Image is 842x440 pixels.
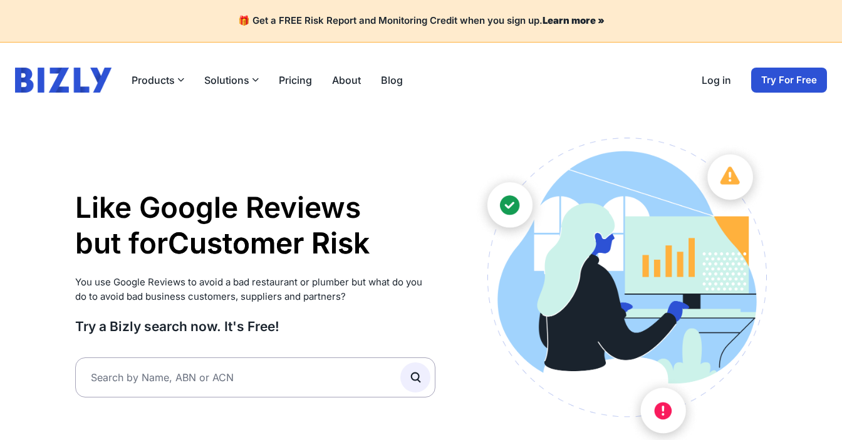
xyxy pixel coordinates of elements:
[751,68,827,93] a: Try For Free
[702,73,731,88] a: Log in
[279,73,312,88] a: Pricing
[132,73,184,88] button: Products
[332,73,361,88] a: About
[75,275,435,304] p: You use Google Reviews to avoid a bad restaurant or plumber but what do you do to avoid bad busin...
[75,318,435,335] h3: Try a Bizly search now. It's Free!
[75,357,435,397] input: Search by Name, ABN or ACN
[75,190,435,262] h1: Like Google Reviews but for
[204,73,259,88] button: Solutions
[168,225,370,262] li: Customer Risk
[381,73,403,88] a: Blog
[168,262,370,298] li: Supplier Risk
[15,15,827,27] h4: 🎁 Get a FREE Risk Report and Monitoring Credit when you sign up.
[543,14,605,26] a: Learn more »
